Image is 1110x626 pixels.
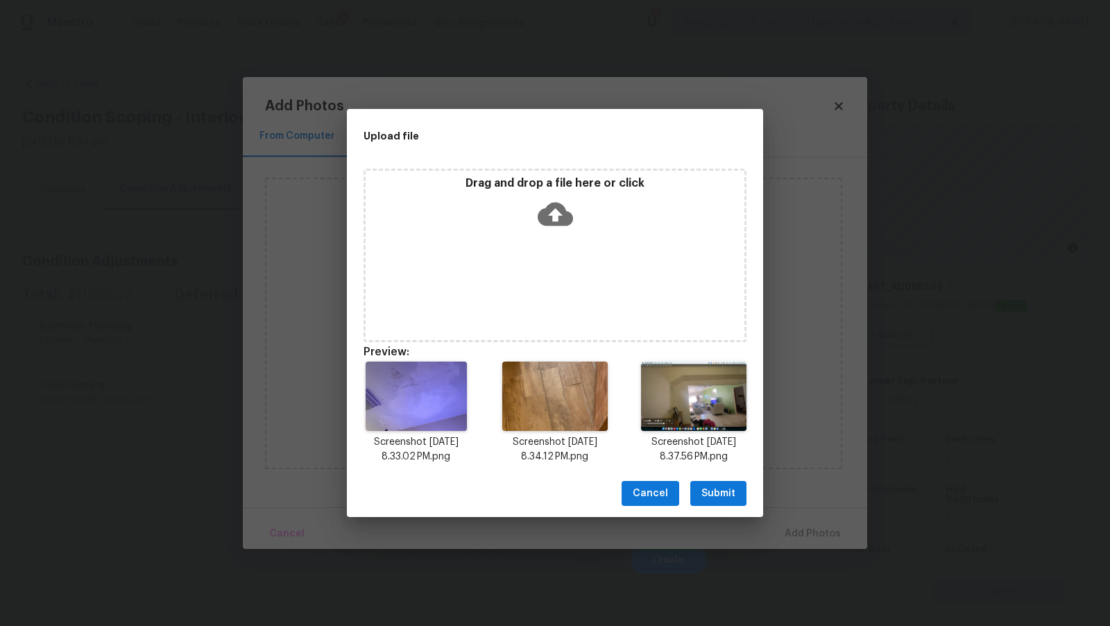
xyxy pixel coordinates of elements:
[641,362,746,431] img: wdYjRMOUZRcbAAAAABJRU5ErkJggg==
[364,435,469,464] p: Screenshot [DATE] 8.33.02 PM.png
[622,481,679,507] button: Cancel
[690,481,746,507] button: Submit
[502,362,608,431] img: ++MvldiIBmQAAAABJRU5ErkJggg==
[364,128,684,144] h2: Upload file
[641,435,746,464] p: Screenshot [DATE] 8.37.56 PM.png
[502,435,608,464] p: Screenshot [DATE] 8.34.12 PM.png
[366,362,467,431] img: L9y0zlJi7vmrgAAAABJRU5ErkJggg==
[701,485,735,502] span: Submit
[633,485,668,502] span: Cancel
[366,176,744,191] p: Drag and drop a file here or click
